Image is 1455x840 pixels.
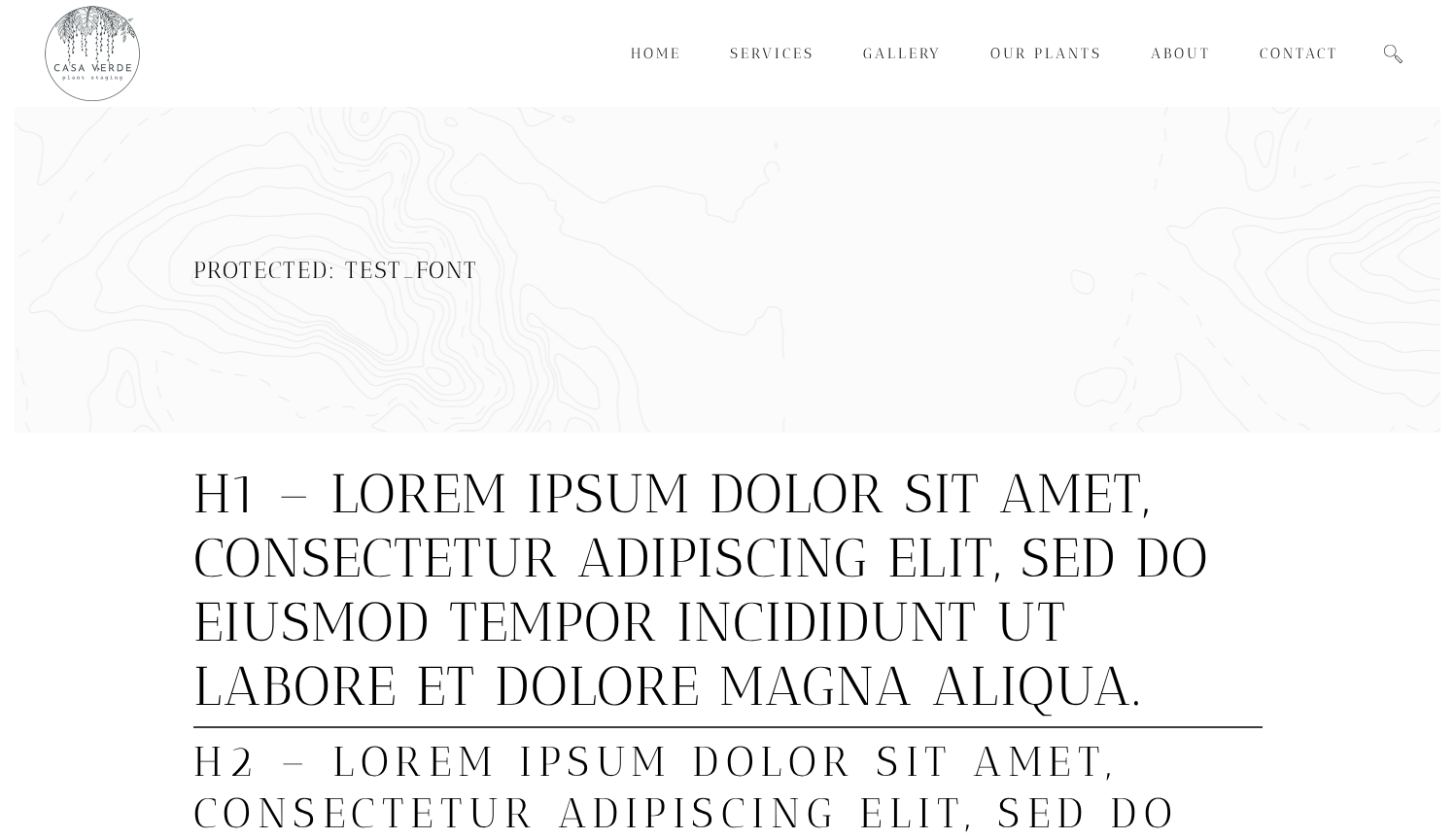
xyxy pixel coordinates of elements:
span: Gallery [863,45,942,62]
span: Services [730,45,814,62]
span: Home [631,45,681,62]
h1: H1 – Lorem ipsum dolor sit amet, consectetur adipiscing elit, sed do eiusmod tempor incididunt ut... [193,462,1263,718]
span: About [1151,45,1211,62]
span: Our Plants [990,45,1102,62]
span: Protected: TEST_FONT [193,256,478,284]
span: Contact [1260,45,1338,62]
